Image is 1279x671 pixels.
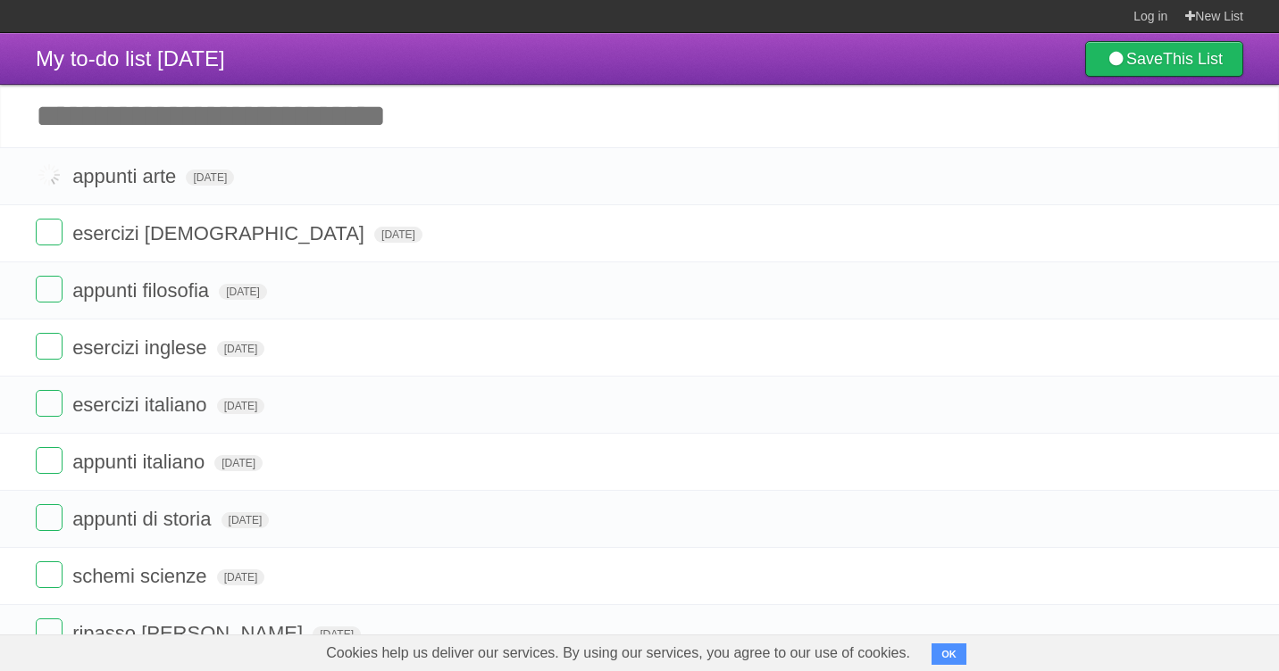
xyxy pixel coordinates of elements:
[36,333,63,360] label: Done
[36,219,63,245] label: Done
[72,565,211,587] span: schemi scienze
[1163,50,1223,68] b: This List
[72,393,211,416] span: esercizi italiano
[36,390,63,417] label: Done
[222,512,270,528] span: [DATE]
[219,284,267,300] span: [DATE]
[72,279,213,302] span: appunti filosofia
[374,227,422,243] span: [DATE]
[72,508,215,530] span: appunti di storia
[72,622,307,644] span: ripasso [PERSON_NAME]
[72,165,180,187] span: appunti arte
[1085,41,1243,77] a: SaveThis List
[308,635,928,671] span: Cookies help us deliver our services. By using our services, you agree to our use of cookies.
[36,618,63,645] label: Done
[36,504,63,531] label: Done
[932,643,966,665] button: OK
[72,222,369,244] span: esercizi [DEMOGRAPHIC_DATA]
[36,276,63,302] label: Done
[36,162,63,188] label: Done
[72,451,209,473] span: appunti italiano
[36,46,225,70] span: My to-do list [DATE]
[36,561,63,588] label: Done
[217,341,265,357] span: [DATE]
[214,455,263,471] span: [DATE]
[217,398,265,414] span: [DATE]
[313,626,361,642] span: [DATE]
[36,447,63,474] label: Done
[186,170,234,186] span: [DATE]
[72,336,211,359] span: esercizi inglese
[217,569,265,585] span: [DATE]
